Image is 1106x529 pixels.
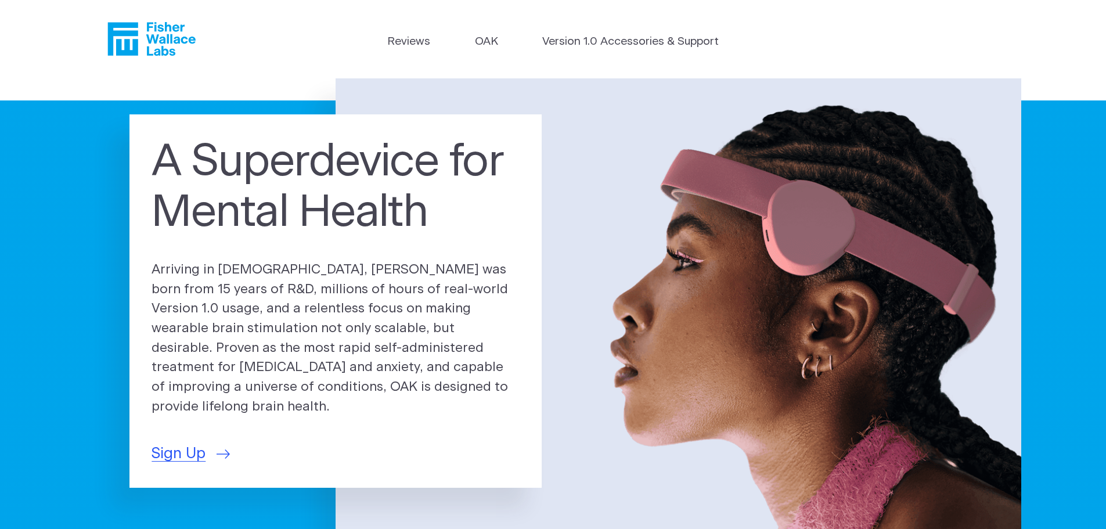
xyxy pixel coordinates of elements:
a: Sign Up [152,442,230,465]
a: Reviews [387,34,430,51]
a: Fisher Wallace [107,22,196,56]
a: OAK [475,34,498,51]
p: Arriving in [DEMOGRAPHIC_DATA], [PERSON_NAME] was born from 15 years of R&D, millions of hours of... [152,260,520,417]
span: Sign Up [152,442,206,465]
a: Version 1.0 Accessories & Support [542,34,719,51]
h1: A Superdevice for Mental Health [152,137,520,239]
